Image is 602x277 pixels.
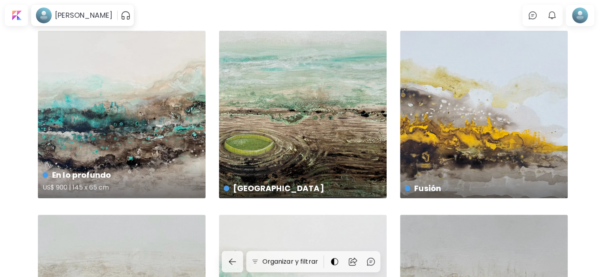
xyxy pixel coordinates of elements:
[228,257,237,266] img: back
[222,251,243,272] button: back
[262,257,318,266] h6: Organizar y filtrar
[55,11,112,20] h6: [PERSON_NAME]
[400,31,568,198] a: Fusiónhttps://cdn.kaleido.art/CDN/Artwork/174776/Primary/medium.webp?updated=775014
[219,31,387,198] a: [GEOGRAPHIC_DATA]https://cdn.kaleido.art/CDN/Artwork/174777/Primary/medium.webp?updated=775017
[547,11,557,20] img: bellIcon
[222,251,246,272] a: back
[43,169,199,181] h4: En lo profundo
[38,31,206,198] a: En lo profundoUS$ 900 | 145 x 65 cmhttps://cdn.kaleido.art/CDN/Artwork/174800/Primary/medium.webp...
[545,9,559,22] button: bellIcon
[366,257,376,266] img: chatIcon
[43,181,199,197] h5: US$ 900 | 145 x 65 cm
[405,182,561,194] h4: Fusión
[528,11,537,20] img: chatIcon
[121,9,131,22] button: pauseOutline IconGradient Icon
[224,182,380,194] h4: [GEOGRAPHIC_DATA]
